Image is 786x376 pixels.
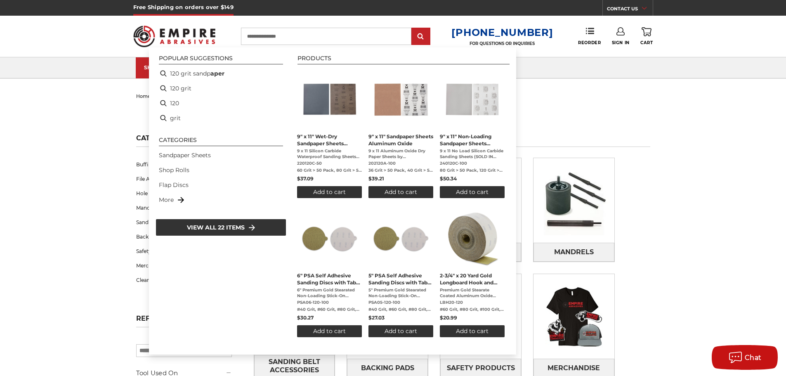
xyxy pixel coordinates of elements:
span: 202120A-100 [368,161,433,166]
a: Flap Discs [159,181,189,189]
img: Empire Abrasives 80 grit coarse gold sandpaper roll, 2 3/4" by 20 yards, unrolled end for quick i... [442,208,502,268]
li: Shop Rolls [156,163,286,177]
div: SHOP CATEGORIES [144,64,210,71]
span: LBH20-120 [440,300,505,305]
button: Add to cart [440,186,505,198]
span: 9 x 11 Silicon Carbide Waterproof Sanding Sheets (SOLD IN PACKS OF 50 SHEETS) [PERSON_NAME] 9" x ... [297,148,362,160]
button: Add to cart [297,186,362,198]
span: 36 Grit > 50 Pack, 40 Grit > 50 Pack, 60 Grit > 50 Pack, 80 Grit > 50 Pack, 100 Grit > 100 Pack, ... [368,168,433,173]
li: Categories [159,137,283,146]
li: Flap Discs [156,177,286,192]
a: Mandrels [136,201,232,215]
button: Chat [712,345,778,370]
button: Add to cart [368,186,433,198]
img: 9 inch x 11 inch Silicon Carbide Sandpaper Sheet [442,69,502,129]
li: 9" x 11" Wet-Dry Sandpaper Sheets Silicon Carbide [294,66,365,201]
button: Add to cart [440,325,505,337]
a: 6 [297,208,362,337]
div: Instant Search Results [149,47,516,355]
a: File Accessories [136,172,232,186]
li: 6" PSA Self Adhesive Sanding Discs with Tabs - 100 Pack [294,205,365,341]
a: [PHONE_NUMBER] [451,26,553,38]
span: #40 Grit, #60 Grit, #80 Grit, #100 Grit, #120 Grit, #150 Grit, #180 Grit, #220 Grit, #320 Grit, #... [368,307,433,312]
a: Reorder [578,27,601,45]
img: Merchandise [533,276,614,357]
h5: Categories [136,134,232,147]
button: Add to cart [297,325,362,337]
img: Mandrels [533,160,614,241]
span: Sign In [612,40,630,45]
img: Empire Abrasives [133,20,216,52]
li: 120 grit [156,81,286,96]
a: 9 [440,69,505,198]
span: #40 Grit, #60 Grit, #80 Grit, #100 Grit, #120 Grit, #150 Grit, #180 Grit, #220 Grit, #320 Grit, #... [297,307,362,312]
a: Backing Pads [136,229,232,244]
img: 5 inch PSA Disc [371,208,431,268]
span: Safety Products [447,361,515,375]
span: 9 x 11 No Load Silicon Carbide Sanding Sheets (SOLD IN PACKS OF 50 SHEETS FOR 80 GRIT & 100 SHEET... [440,148,505,160]
span: 9 x 11 Aluminum Oxide Dry Paper Sheets by [PERSON_NAME] [PERSON_NAME] 9" x 11" Sandpaper Sheets f... [368,148,433,160]
span: 2-3/4" x 20 Yard Gold Longboard Hook and Loop Continuous Sandpaper Roll [440,272,505,286]
h5: Refine by [136,315,232,327]
li: 2-3/4" x 20 Yard Gold Longboard Hook and Loop Continuous Sandpaper Roll [437,205,508,341]
span: $27.03 [368,315,385,321]
span: Cart [640,40,653,45]
a: Sanding Belt Accessories [136,215,232,229]
span: PSA05-120-100 [368,300,433,305]
span: 80 Grit > 50 Pack, 120 Grit > 100 Pack, 150 Grit > 100 Pack, 180 Grit > 100 Pack, 220 Grit > 100 ... [440,168,505,173]
li: 120 grit sandpaper [156,66,286,81]
span: PSA06-120-100 [297,300,362,305]
a: Hole Saw Arbors [136,186,232,201]
li: More [156,192,286,207]
span: 5" PSA Self Adhesive Sanding Discs with Tabs - 100 Pack [368,272,433,286]
span: $30.27 [297,315,314,321]
b: aper [210,69,224,78]
p: FOR QUESTIONS OR INQUIRIES [451,41,553,46]
span: Reorder [578,40,601,45]
span: 6" PSA Self Adhesive Sanding Discs with Tabs - 100 Pack [297,272,362,286]
li: 9" x 11" Non-Loading Sandpaper Sheets Silicon Carbide [437,66,508,201]
span: Backing Pads [361,361,414,375]
li: grit [156,111,286,125]
button: Add to cart [368,325,433,337]
a: Clearance [136,273,232,287]
span: 220120C-50 [297,161,362,166]
span: Premium Gold Stearate Coated Aluminum Oxide Sandpaper Roll for Wood, Metal, and More Achieve prec... [440,287,505,299]
a: Mandrels [533,243,614,261]
li: Products [297,55,510,64]
a: Sandpaper Sheets [159,151,211,160]
a: Shop Rolls [159,166,189,175]
a: Safety Products [136,244,232,258]
span: $39.21 [368,175,384,182]
a: 9 [368,69,433,198]
a: 2-3/4 [440,208,505,337]
span: #60 Grit, #80 Grit, #100 Grit, #120 Grit, #150 Grit, #180 Grit, #220 Grit, #320 Grit, #400 Grit, ... [440,307,505,312]
a: Buffing Accessories [136,157,232,172]
span: Mandrels [554,245,594,259]
li: Sandpaper Sheets [156,148,286,163]
img: 6 inch psa sanding disc [300,208,359,268]
span: $50.34 [440,175,457,182]
span: 6" Premium Gold Stearated Non-Loading Stick-On Sanding Discs with Tabs 6 inch Gold Adhesive Backe... [297,287,362,299]
span: 9" x 11" Wet-Dry Sandpaper Sheets Silicon Carbide [297,133,362,147]
a: Merchandise [136,258,232,273]
a: CONTACT US [607,4,653,16]
a: 5 [368,208,433,337]
span: 9" x 11" Non-Loading Sandpaper Sheets Silicon Carbide [440,133,505,147]
span: 240120C-100 [440,161,505,166]
li: 120 [156,96,286,111]
a: Cart [640,27,653,45]
span: 60 Grit > 50 Pack, 80 Grit > 50 Pack, 100 Grit > 50 Pack, 120 Grit > 50 Pack, 150 Grit > 50 Pack,... [297,168,362,173]
li: 9" x 11" Sandpaper Sheets Aluminum Oxide [365,66,437,201]
a: 9 [297,69,362,198]
span: View all 22 items [187,223,245,232]
span: $20.99 [440,315,457,321]
span: Chat [745,354,762,362]
li: View all 22 items [156,219,286,236]
li: 5" PSA Self Adhesive Sanding Discs with Tabs - 100 Pack [365,205,437,341]
a: home [136,93,151,99]
span: $37.09 [297,175,314,182]
li: Popular suggestions [159,55,283,64]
